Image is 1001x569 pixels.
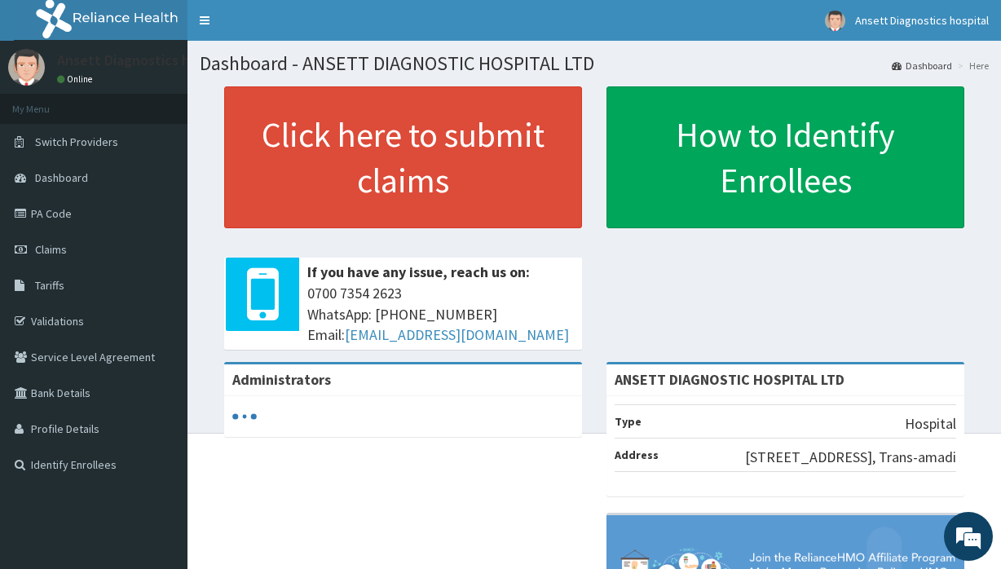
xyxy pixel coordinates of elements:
img: User Image [8,49,45,86]
p: Ansett Diagnostics hospital [57,53,234,68]
span: 0700 7354 2623 WhatsApp: [PHONE_NUMBER] Email: [307,283,574,346]
span: Dashboard [35,170,88,185]
span: Tariffs [35,278,64,293]
a: Dashboard [892,59,952,73]
p: Hospital [905,413,956,434]
b: Address [615,448,659,462]
span: Claims [35,242,67,257]
span: Switch Providers [35,135,118,149]
b: Administrators [232,370,331,389]
svg: audio-loading [232,404,257,429]
p: [STREET_ADDRESS], Trans-amadi [745,447,956,468]
li: Here [954,59,989,73]
a: Click here to submit claims [224,86,582,228]
a: How to Identify Enrollees [606,86,964,228]
span: Ansett Diagnostics hospital [855,13,989,28]
b: If you have any issue, reach us on: [307,262,530,281]
a: Online [57,73,96,85]
h1: Dashboard - ANSETT DIAGNOSTIC HOSPITAL LTD [200,53,989,74]
img: User Image [825,11,845,31]
b: Type [615,414,642,429]
a: [EMAIL_ADDRESS][DOMAIN_NAME] [345,325,569,344]
strong: ANSETT DIAGNOSTIC HOSPITAL LTD [615,370,844,389]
